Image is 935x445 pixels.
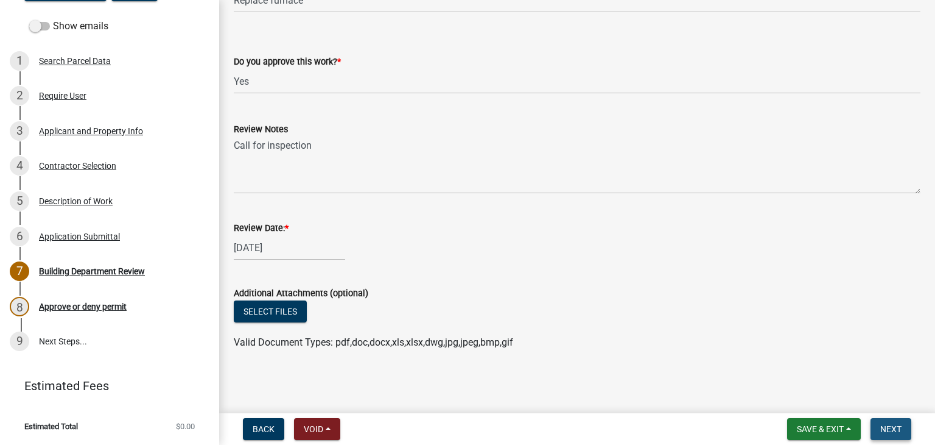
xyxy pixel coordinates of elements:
div: Search Parcel Data [39,57,111,65]
div: 4 [10,156,29,176]
label: Show emails [29,19,108,34]
button: Select files [234,301,307,322]
label: Review Notes [234,126,288,134]
div: 2 [10,86,29,105]
span: Save & Exit [797,424,844,434]
div: Contractor Selection [39,162,116,170]
span: Estimated Total [24,422,78,430]
div: Require User [39,91,86,100]
div: Applicant and Property Info [39,127,143,135]
div: 8 [10,297,29,316]
button: Next [870,418,911,440]
div: 9 [10,332,29,351]
span: $0.00 [176,422,195,430]
div: Description of Work [39,197,113,205]
div: Application Submittal [39,232,120,241]
div: Approve or deny permit [39,302,127,311]
span: Next [880,424,902,434]
a: Estimated Fees [10,374,200,398]
span: Back [253,424,275,434]
div: 3 [10,121,29,141]
div: 5 [10,191,29,211]
button: Void [294,418,340,440]
button: Back [243,418,284,440]
button: Save & Exit [787,418,861,440]
div: 7 [10,262,29,281]
input: mm/dd/yyyy [234,235,345,260]
label: Additional Attachments (optional) [234,290,368,298]
label: Do you approve this work? [234,58,341,66]
label: Review Date: [234,224,289,233]
span: Void [304,424,323,434]
div: 1 [10,51,29,71]
div: Building Department Review [39,267,145,276]
span: Valid Document Types: pdf,doc,docx,xls,xlsx,dwg,jpg,jpeg,bmp,gif [234,336,513,348]
div: 6 [10,227,29,246]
